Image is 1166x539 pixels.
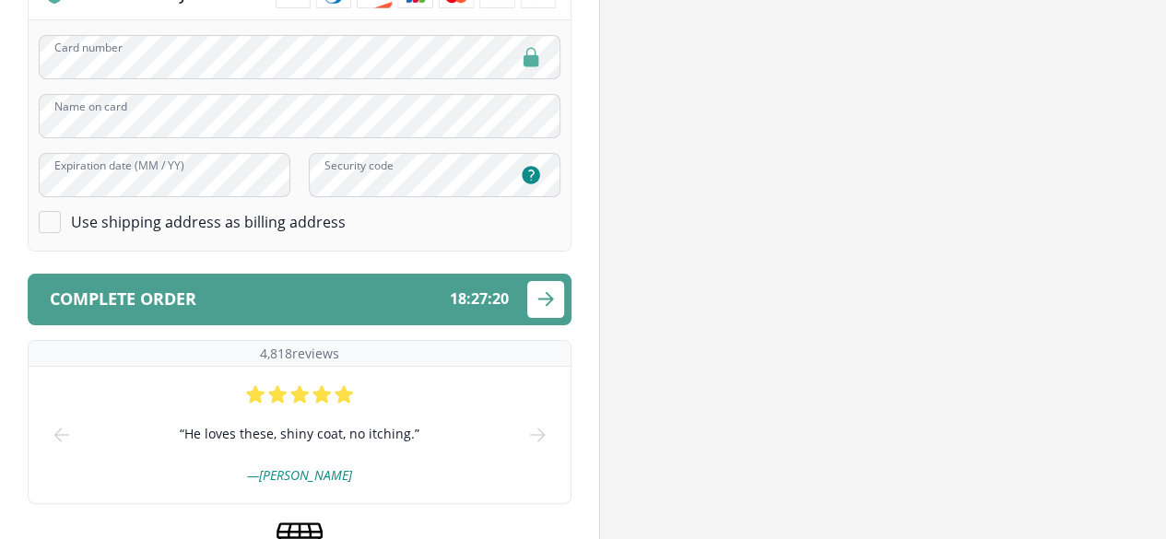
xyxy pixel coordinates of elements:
span: — [PERSON_NAME] [247,466,352,484]
span: 18 : 27 : 20 [450,290,509,308]
button: Complete order18:27:20 [28,274,571,325]
span: Complete order [50,290,196,308]
p: 4,818 reviews [260,345,339,362]
label: Use shipping address as billing address [71,212,346,232]
button: prev-slide [51,367,73,503]
span: “ He loves these, shiny coat, no itching. ” [180,424,419,444]
button: next-slide [526,367,548,503]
